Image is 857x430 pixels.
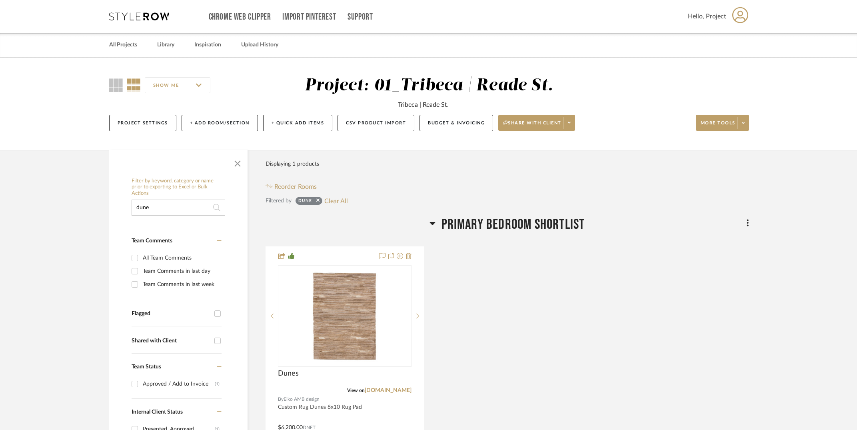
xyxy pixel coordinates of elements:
div: 0 [278,266,411,366]
span: By [278,396,284,403]
button: + Add Room/Section [182,115,258,131]
button: Budget & Invoicing [420,115,493,131]
button: + Quick Add Items [263,115,333,131]
a: [DOMAIN_NAME] [365,388,412,393]
button: More tools [696,115,749,131]
div: All Team Comments [143,252,220,264]
a: Upload History [241,40,278,50]
span: Primary Bedroom SHORTLIST [441,216,585,233]
button: Clear All [324,196,348,206]
button: CSV Product Import [338,115,414,131]
a: Chrome Web Clipper [209,14,271,20]
a: Import Pinterest [282,14,336,20]
div: Tribeca | Reade St. [398,100,449,110]
div: Shared with Client [132,338,210,344]
div: Flagged [132,310,210,317]
span: Reorder Rooms [274,182,317,192]
div: (1) [215,378,220,390]
span: Hello, Project [688,12,726,21]
span: View on [347,388,365,393]
span: Internal Client Status [132,409,183,415]
span: Team Status [132,364,161,370]
span: Eiko AMB design [284,396,320,403]
a: Support [348,14,373,20]
a: Inspiration [194,40,221,50]
div: Team Comments in last day [143,265,220,278]
input: Search within 1 results [132,200,225,216]
h6: Filter by keyword, category or name prior to exporting to Excel or Bulk Actions [132,178,225,197]
div: Team Comments in last week [143,278,220,291]
span: More tools [701,120,735,132]
span: Team Comments [132,238,172,244]
a: Library [157,40,174,50]
button: Reorder Rooms [266,182,317,192]
div: Project: 01_Tribeca | Reade St. [305,77,553,94]
div: Displaying 1 products [266,156,319,172]
div: dune [298,198,312,206]
a: All Projects [109,40,137,50]
img: Dunes [305,266,385,366]
button: Project Settings [109,115,176,131]
button: Share with client [498,115,575,131]
div: Filtered by [266,196,292,205]
button: Close [230,154,246,170]
div: Approved / Add to Invoice [143,378,215,390]
span: Dunes [278,369,299,378]
span: Share with client [503,120,561,132]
